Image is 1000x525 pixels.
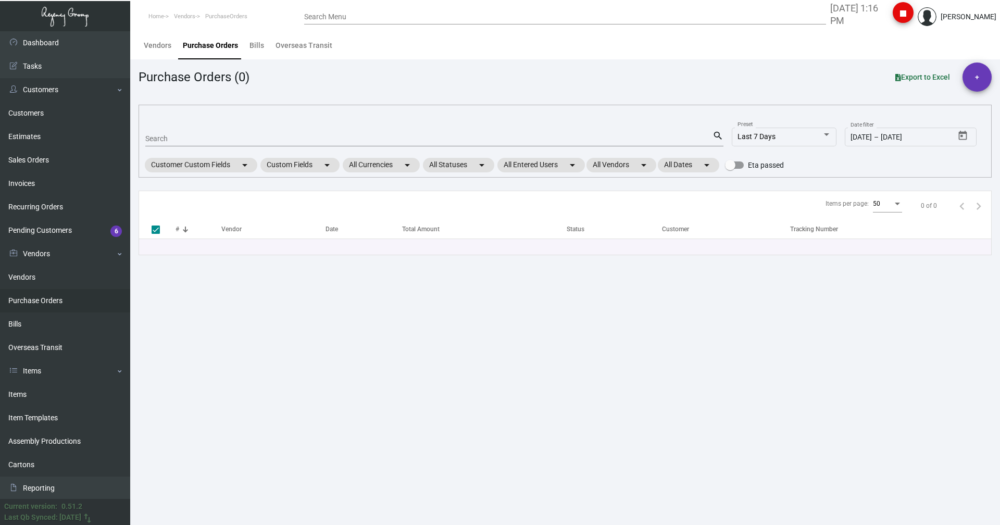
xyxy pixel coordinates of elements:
button: Previous page [954,197,970,214]
span: – [874,133,879,142]
mat-icon: arrow_drop_down [566,159,579,171]
mat-icon: arrow_drop_down [701,159,713,171]
mat-chip: All Dates [658,158,719,172]
mat-chip: All Entered Users [497,158,585,172]
div: Vendor [221,224,242,234]
div: Current version: [4,501,57,512]
span: + [975,63,979,92]
div: Purchase Orders [183,40,238,51]
span: PurchaseOrders [205,13,247,20]
span: 50 [873,200,880,207]
input: Start date [851,133,872,142]
mat-icon: arrow_drop_down [637,159,650,171]
div: Vendor [221,224,326,234]
img: admin@bootstrapmaster.com [918,7,936,26]
div: Date [326,224,402,234]
mat-icon: arrow_drop_down [476,159,488,171]
label: [DATE] 1:16 PM [830,2,885,27]
div: Overseas Transit [276,40,332,51]
span: Vendors [174,13,195,20]
input: End date [881,133,931,142]
mat-icon: arrow_drop_down [321,159,333,171]
mat-chip: Customer Custom Fields [145,158,257,172]
div: Purchase Orders (0) [139,68,249,86]
div: Tracking Number [790,224,991,234]
div: Total Amount [402,224,567,234]
div: Last Qb Synced: [DATE] [4,512,81,523]
mat-chip: All Currencies [343,158,420,172]
div: Status [567,224,662,234]
div: Bills [249,40,264,51]
button: Next page [970,197,987,214]
div: Date [326,224,338,234]
mat-icon: search [712,130,723,142]
mat-icon: arrow_drop_down [239,159,251,171]
div: Tracking Number [790,224,838,234]
div: 0 of 0 [921,201,937,210]
div: [PERSON_NAME] [941,11,996,22]
span: Home [148,13,164,20]
div: Customer [662,224,689,234]
button: Open calendar [955,128,971,144]
mat-chip: All Statuses [423,158,494,172]
span: Export to Excel [895,73,950,81]
div: # [176,224,221,234]
mat-chip: Custom Fields [260,158,340,172]
div: Vendors [144,40,171,51]
div: Total Amount [402,224,440,234]
span: Eta passed [748,159,784,171]
mat-icon: arrow_drop_down [401,159,414,171]
mat-select: Items per page: [873,201,902,208]
span: Last 7 Days [737,132,776,141]
button: Export to Excel [887,68,958,86]
div: # [176,224,179,234]
div: Customer [662,224,790,234]
i: stop [897,7,909,20]
div: Items per page: [826,199,869,208]
button: + [963,63,992,92]
button: stop [893,2,914,23]
div: 0.51.2 [61,501,82,512]
mat-chip: All Vendors [586,158,656,172]
div: Status [567,224,584,234]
